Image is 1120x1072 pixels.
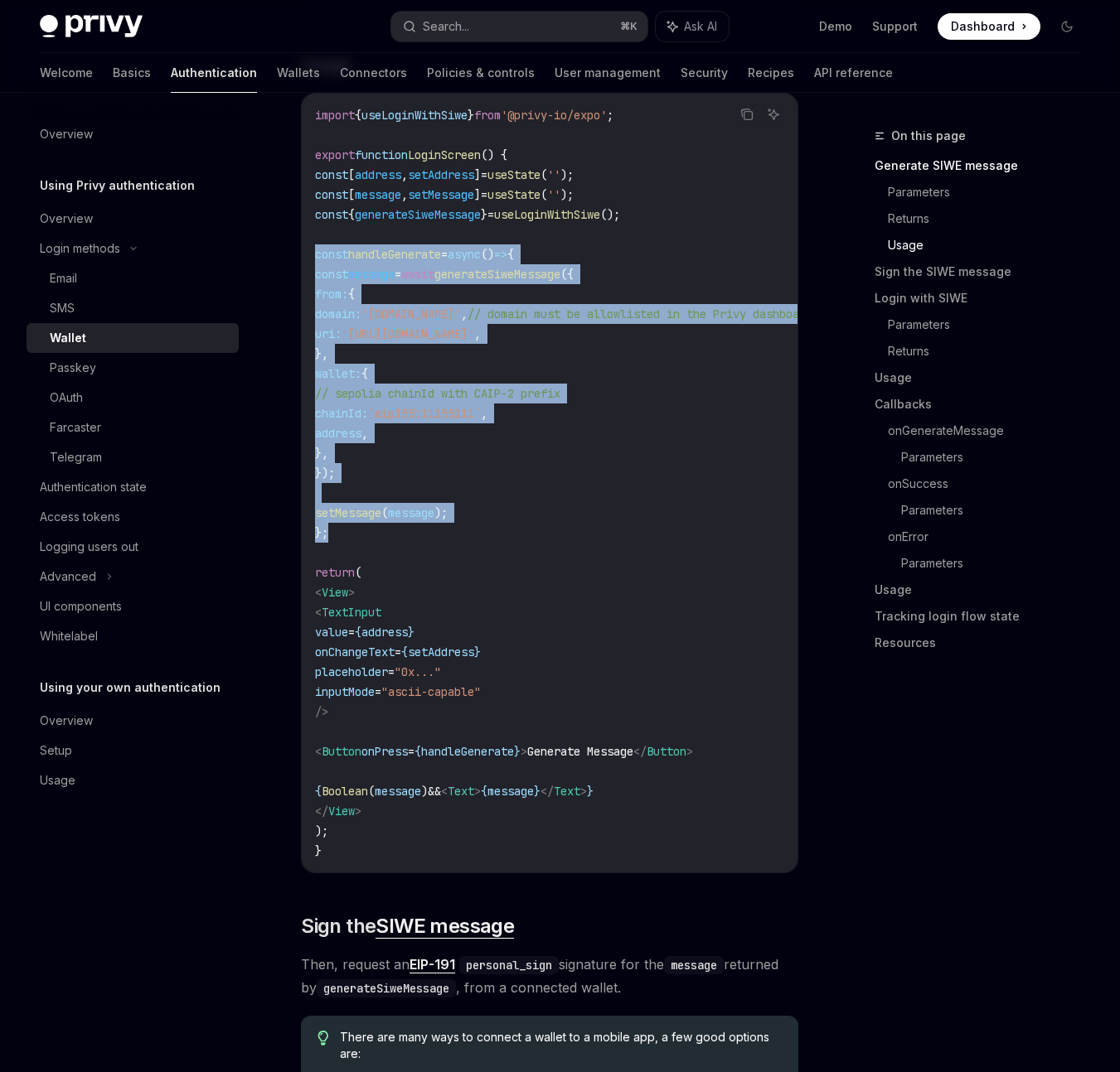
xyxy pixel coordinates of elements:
[875,391,1093,418] a: Callbacks
[401,187,408,202] span: ,
[361,108,468,123] span: useLoginWithSiwe
[27,383,239,413] a: OAuth
[50,358,96,378] div: Passkey
[875,603,1093,630] a: Tracking login flow state
[348,207,355,222] span: {
[40,596,122,616] div: UI components
[40,124,93,144] div: Overview
[315,307,361,321] span: domain:
[514,744,521,759] span: }
[315,744,322,759] span: <
[468,108,474,123] span: }
[40,567,96,587] div: Advanced
[27,413,239,442] a: Farcaster
[875,577,1093,603] a: Usage
[434,267,560,282] span: generateSiweMessage
[315,346,328,361] span: },
[381,684,481,699] span: "ascii-capable"
[315,505,381,520] span: setMessage
[27,323,239,353] a: Wallet
[27,263,239,293] a: Email
[348,187,355,202] span: [
[487,187,541,202] span: useState
[301,913,514,939] span: Sign the
[819,18,852,35] a: Demo
[277,53,320,93] a: Wallets
[315,187,348,202] span: const
[40,770,75,790] div: Usage
[401,167,408,182] span: ,
[875,258,1093,285] a: Sign the SIWE message
[408,625,415,640] span: }
[441,247,448,262] span: =
[901,497,1093,524] a: Parameters
[317,979,456,997] code: generateSiweMessage
[315,684,375,699] span: inputMode
[315,406,368,421] span: chainId:
[388,664,395,679] span: =
[40,507,120,527] div: Access tokens
[620,20,638,33] span: ⌘ K
[315,664,388,679] span: placeholder
[391,12,648,41] button: Search...⌘K
[315,386,560,401] span: // sepolia chainId with CAIP-2 prefix
[888,338,1093,365] a: Returns
[40,626,98,646] div: Whitelabel
[27,532,239,562] a: Logging users out
[328,804,355,818] span: View
[541,187,547,202] span: (
[315,804,328,818] span: </
[408,744,415,759] span: =
[875,152,1093,179] a: Generate SIWE message
[474,784,481,799] span: >
[315,247,348,262] span: const
[315,605,322,620] span: <
[888,418,1093,444] a: onGenerateMessage
[547,167,560,182] span: ''
[748,53,794,93] a: Recipes
[494,207,600,222] span: useLoginWithSiwe
[27,204,239,234] a: Overview
[501,108,607,123] span: '@privy-io/expo'
[315,287,348,302] span: from:
[355,804,361,818] span: >
[527,744,633,759] span: Generate Message
[763,104,784,125] button: Ask AI
[481,406,487,421] span: ,
[901,550,1093,577] a: Parameters
[40,239,120,258] div: Login methods
[587,784,594,799] span: }
[656,12,729,41] button: Ask AI
[554,784,580,799] span: Text
[1054,13,1080,40] button: Toggle dark mode
[315,446,328,461] span: },
[481,784,487,799] span: {
[481,247,494,262] span: ()
[507,247,514,262] span: {
[395,664,441,679] span: "0x..."
[355,207,481,222] span: generateSiweMessage
[736,104,758,125] button: Copy the contents from the code block
[461,307,468,321] span: ,
[355,565,361,580] span: (
[521,744,527,759] span: >
[580,784,587,799] span: >
[348,287,355,302] span: {
[474,108,501,123] span: from
[459,956,559,974] code: personal_sign
[27,765,239,795] a: Usage
[494,247,507,262] span: =>
[481,147,507,162] span: () {
[560,187,574,202] span: );
[315,823,328,838] span: );
[395,267,401,282] span: =
[27,472,239,502] a: Authentication state
[40,477,147,497] div: Authentication state
[481,207,487,222] span: }
[368,406,481,421] span: `eip155:11155111`
[875,630,1093,656] a: Resources
[427,53,535,93] a: Policies & controls
[428,784,441,799] span: &&
[888,232,1093,258] a: Usage
[27,119,239,149] a: Overview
